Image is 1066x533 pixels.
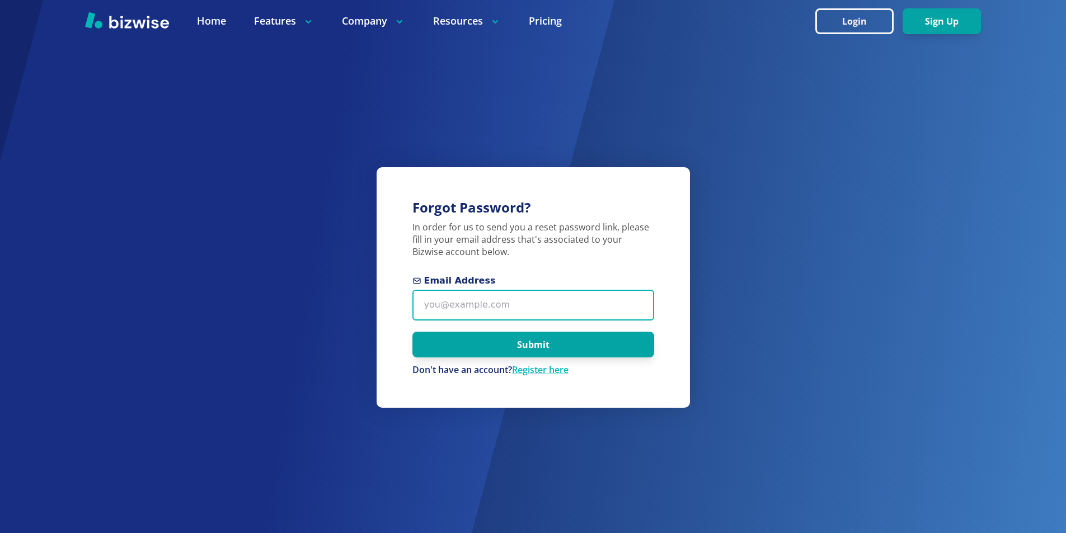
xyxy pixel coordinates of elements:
p: Features [254,14,314,28]
input: you@example.com [412,290,654,320]
a: Register here [512,364,569,376]
h3: Forgot Password? [412,199,654,217]
span: Email Address [412,274,654,287]
button: Sign Up [903,8,981,34]
a: Sign Up [903,16,981,27]
a: Pricing [529,14,562,28]
a: Home [197,14,226,28]
a: Login [815,16,903,27]
div: Don't have an account?Register here [412,364,654,376]
button: Submit [412,332,654,357]
p: In order for us to send you a reset password link, please fill in your email address that's assoc... [412,221,654,258]
img: Bizwise Logo [85,12,169,29]
p: Resources [433,14,501,28]
p: Don't have an account? [412,364,654,376]
button: Login [815,8,894,34]
p: Company [342,14,405,28]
